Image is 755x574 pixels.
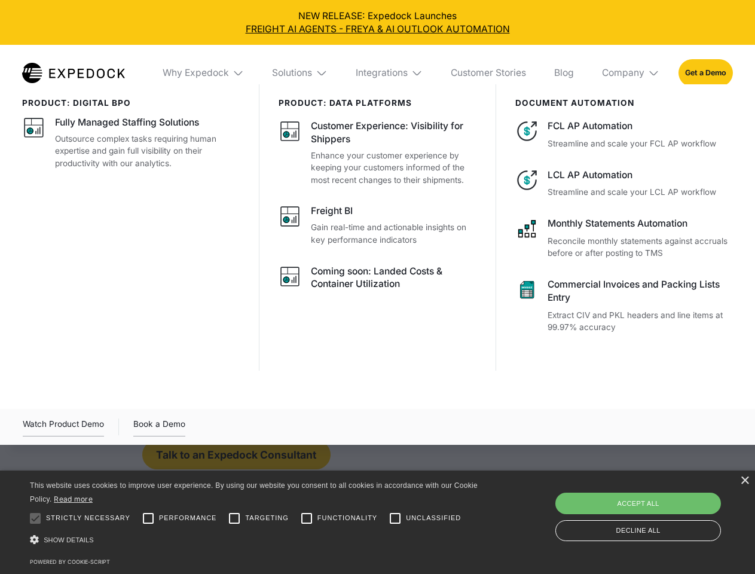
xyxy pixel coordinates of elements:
a: Commercial Invoices and Packing Lists EntryExtract CIV and PKL headers and line items at 99.97% a... [515,278,733,334]
div: Fully Managed Staffing Solutions [55,116,199,129]
div: Integrations [346,45,432,101]
div: PRODUCT: data platforms [279,98,478,108]
div: FCL AP Automation [548,120,732,133]
a: Get a Demo [678,59,733,86]
a: Customer Stories [441,45,535,101]
div: Why Expedock [163,67,229,79]
span: Targeting [245,513,288,523]
a: Read more [54,494,93,503]
p: Streamline and scale your FCL AP workflow [548,138,732,150]
a: Customer Experience: Visibility for ShippersEnhance your customer experience by keeping your cust... [279,120,478,186]
div: document automation [515,98,733,108]
div: Monthly Statements Automation [548,217,732,230]
span: Unclassified [406,513,461,523]
div: Watch Product Demo [23,417,104,436]
div: Show details [30,532,482,548]
div: Solutions [272,67,312,79]
div: Freight BI [311,204,353,218]
div: Customer Experience: Visibility for Shippers [311,120,477,146]
span: Performance [159,513,217,523]
p: Reconcile monthly statements against accruals before or after posting to TMS [548,235,732,259]
p: Gain real-time and actionable insights on key performance indicators [311,221,477,246]
div: product: digital bpo [22,98,240,108]
span: Show details [44,536,94,544]
div: LCL AP Automation [548,169,732,182]
p: Streamline and scale your LCL AP workflow [548,186,732,199]
p: Enhance your customer experience by keeping your customers informed of the most recent changes to... [311,149,477,187]
iframe: Chat Widget [556,445,755,574]
div: Company [592,45,669,101]
a: Blog [545,45,583,101]
p: Outsource complex tasks requiring human expertise and gain full visibility on their productivity ... [55,133,240,170]
div: Company [602,67,644,79]
div: Solutions [263,45,337,101]
div: Why Expedock [153,45,253,101]
span: Functionality [317,513,377,523]
span: This website uses cookies to improve user experience. By using our website you consent to all coo... [30,481,478,503]
a: Monthly Statements AutomationReconcile monthly statements against accruals before or after postin... [515,217,733,259]
a: Fully Managed Staffing SolutionsOutsource complex tasks requiring human expertise and gain full v... [22,116,240,169]
a: FREIGHT AI AGENTS - FREYA & AI OUTLOOK AUTOMATION [10,23,746,36]
p: Extract CIV and PKL headers and line items at 99.97% accuracy [548,309,732,334]
div: Commercial Invoices and Packing Lists Entry [548,278,732,304]
div: Coming soon: Landed Costs & Container Utilization [311,265,477,291]
a: open lightbox [23,417,104,436]
a: FCL AP AutomationStreamline and scale your FCL AP workflow [515,120,733,149]
a: LCL AP AutomationStreamline and scale your LCL AP workflow [515,169,733,199]
div: Integrations [356,67,408,79]
a: Coming soon: Landed Costs & Container Utilization [279,265,478,295]
a: Book a Demo [133,417,185,436]
a: Freight BIGain real-time and actionable insights on key performance indicators [279,204,478,246]
span: Strictly necessary [46,513,130,523]
div: NEW RELEASE: Expedock Launches [10,10,746,36]
a: Powered by cookie-script [30,558,110,565]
